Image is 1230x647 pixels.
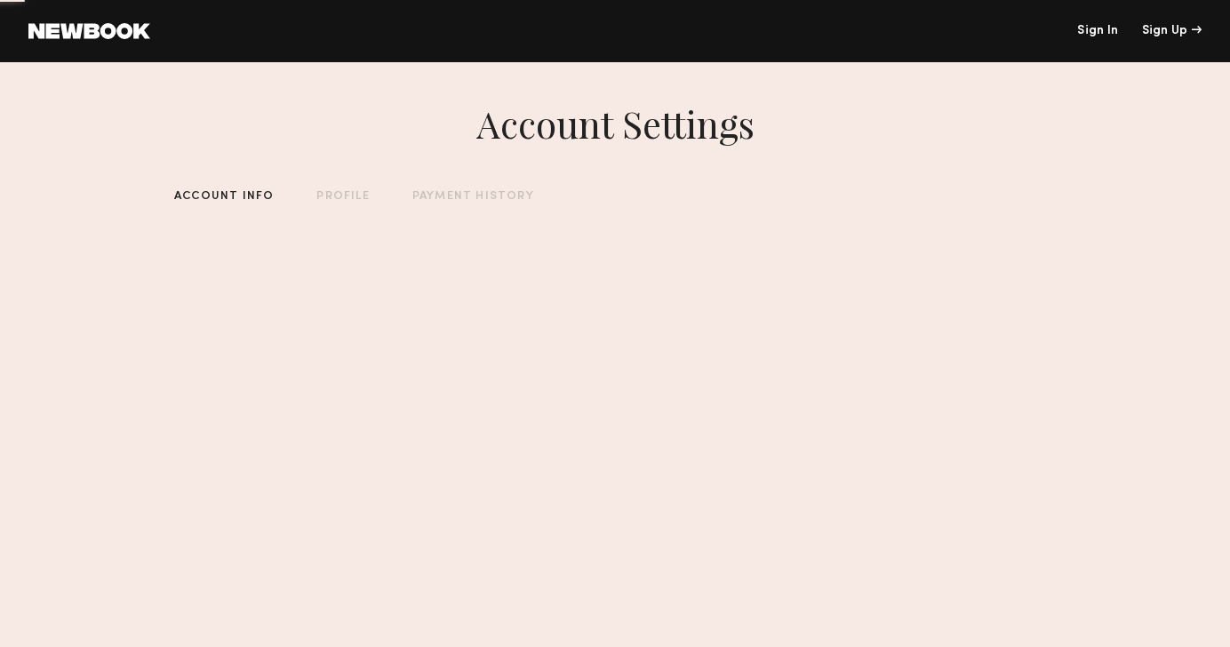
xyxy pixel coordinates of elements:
[1077,25,1118,37] a: Sign In
[316,191,369,203] div: PROFILE
[476,99,755,148] div: Account Settings
[1142,25,1202,37] div: Sign Up
[412,191,534,203] div: PAYMENT HISTORY
[174,191,274,203] div: ACCOUNT INFO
